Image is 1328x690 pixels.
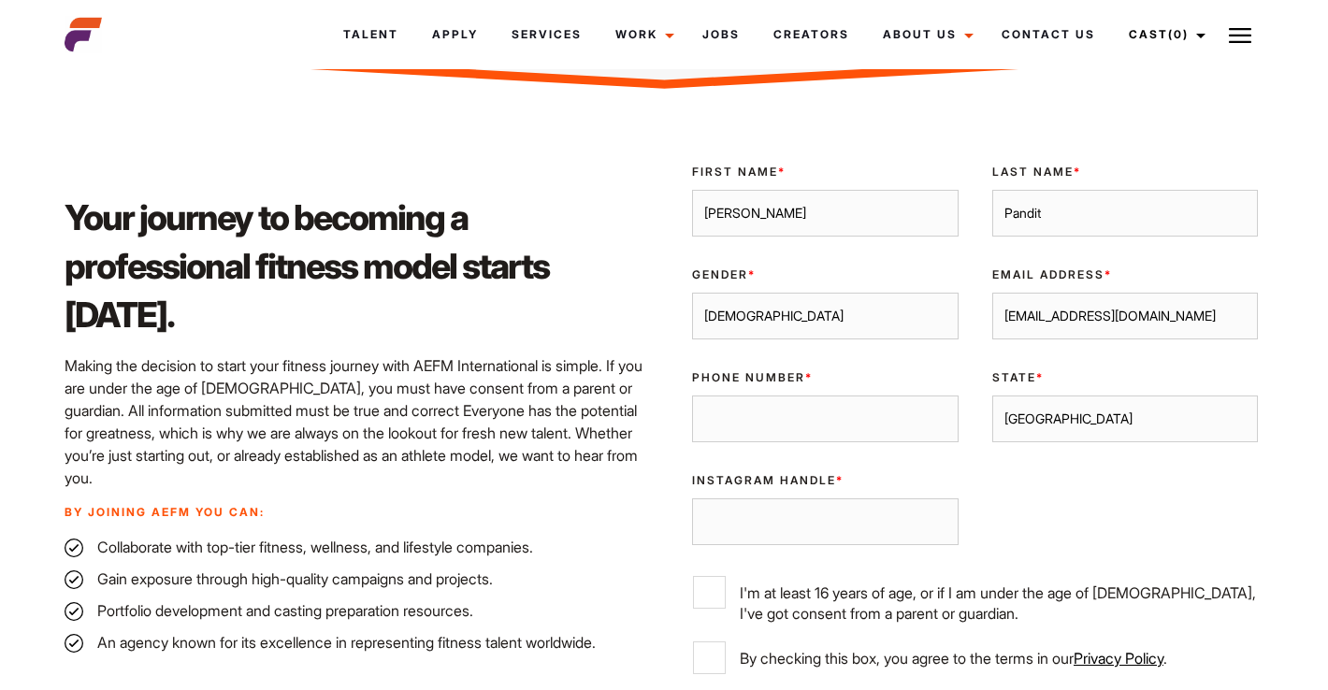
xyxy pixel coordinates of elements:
[65,194,653,339] h2: Your journey to becoming a professional fitness model starts [DATE].
[1168,27,1189,41] span: (0)
[693,641,726,674] input: By checking this box, you agree to the terms in ourPrivacy Policy.
[985,9,1112,60] a: Contact Us
[65,631,653,654] li: An agency known for its excellence in representing fitness talent worldwide.
[65,568,653,590] li: Gain exposure through high-quality campaigns and projects.
[65,16,102,53] img: cropped-aefm-brand-fav-22-square.png
[693,576,1257,624] label: I'm at least 16 years of age, or if I am under the age of [DEMOGRAPHIC_DATA], I've got consent fr...
[693,576,726,609] input: I'm at least 16 years of age, or if I am under the age of [DEMOGRAPHIC_DATA], I've got consent fr...
[866,9,985,60] a: About Us
[692,369,959,386] label: Phone Number
[692,266,959,283] label: Gender
[326,9,415,60] a: Talent
[65,354,653,489] p: Making the decision to start your fitness journey with AEFM International is simple. If you are u...
[992,266,1259,283] label: Email Address
[686,9,757,60] a: Jobs
[1229,24,1251,47] img: Burger icon
[495,9,599,60] a: Services
[65,599,653,622] li: Portfolio development and casting preparation resources.
[992,369,1259,386] label: State
[992,164,1259,180] label: Last Name
[1074,649,1163,668] a: Privacy Policy
[415,9,495,60] a: Apply
[1112,9,1217,60] a: Cast(0)
[65,504,653,521] p: By joining AEFM you can:
[692,472,959,489] label: Instagram Handle
[693,641,1257,674] label: By checking this box, you agree to the terms in our .
[757,9,866,60] a: Creators
[692,164,959,180] label: First Name
[599,9,686,60] a: Work
[65,536,653,558] li: Collaborate with top-tier fitness, wellness, and lifestyle companies.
